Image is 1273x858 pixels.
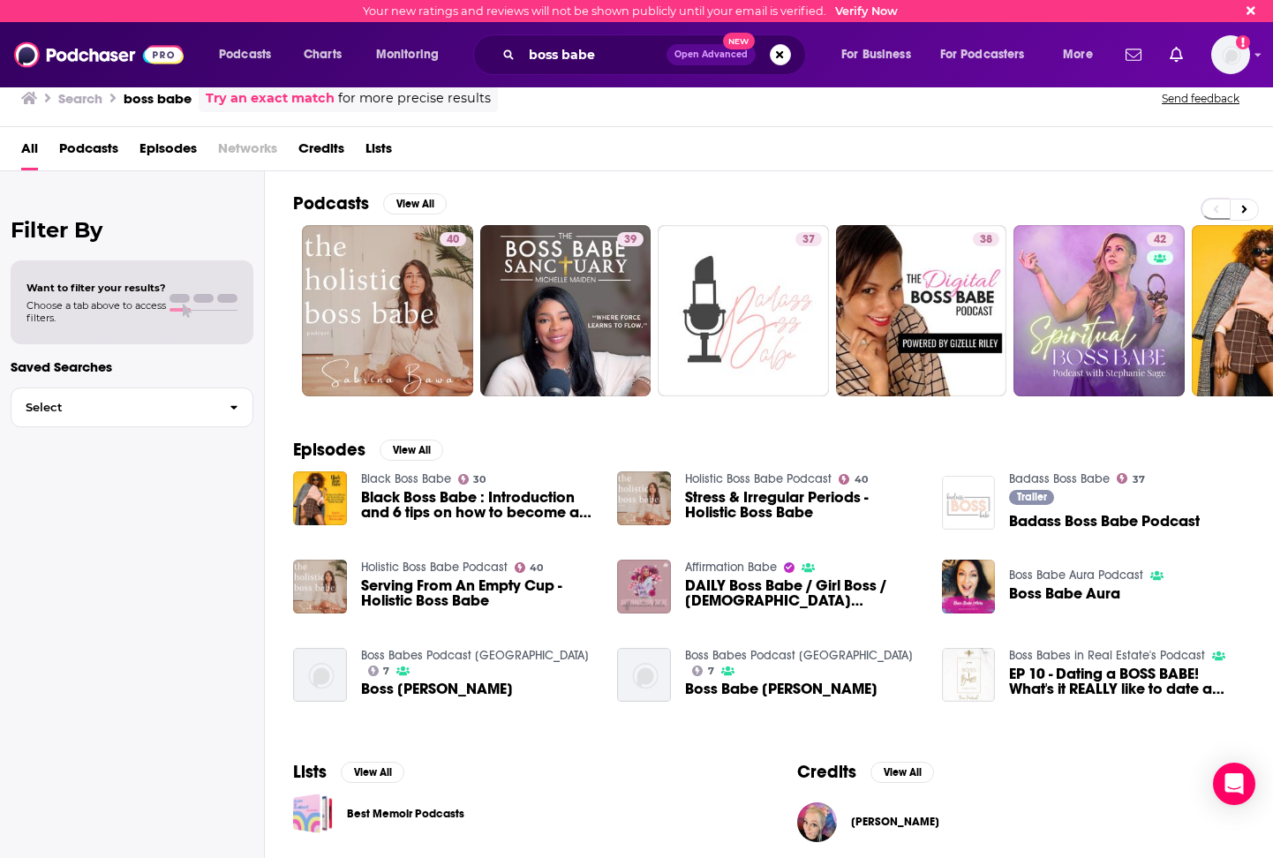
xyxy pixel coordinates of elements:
[293,192,447,214] a: PodcastsView All
[139,134,197,170] a: Episodes
[940,42,1025,67] span: For Podcasters
[1133,476,1145,484] span: 37
[218,134,277,170] span: Networks
[14,38,184,71] img: Podchaser - Follow, Share and Rate Podcasts
[1009,586,1120,601] a: Boss Babe Aura
[58,90,102,107] h3: Search
[1154,231,1166,249] span: 42
[522,41,667,69] input: Search podcasts, credits, & more...
[1213,763,1255,805] div: Open Intercom Messenger
[685,490,921,520] a: Stress & Irregular Periods - Holistic Boss Babe
[219,42,271,67] span: Podcasts
[26,282,166,294] span: Want to filter your results?
[293,761,327,783] h2: Lists
[685,681,878,696] span: Boss Babe [PERSON_NAME]
[1009,471,1110,486] a: Badass Boss Babe
[797,794,1245,850] button: Michelle CarpenterMichelle Carpenter
[293,794,333,833] a: Best Memoir Podcasts
[942,648,996,702] img: EP 10 - Dating a BOSS BABE! What's it REALLY like to date a Boss Babe?
[942,476,996,530] img: Badass Boss Babe Podcast
[293,471,347,525] img: Black Boss Babe : Introduction and 6 tips on how to become a Black Boss Babe
[685,578,921,608] span: DAILY Boss Babe / Girl Boss / [DEMOGRAPHIC_DATA] Entrepreneur Affirmations
[11,402,215,413] span: Select
[708,667,714,675] span: 7
[1211,35,1250,74] img: User Profile
[361,578,597,608] a: Serving From An Empty Cup - Holistic Boss Babe
[361,471,451,486] a: Black Boss Babe
[365,134,392,170] a: Lists
[293,560,347,613] img: Serving From An Empty Cup - Holistic Boss Babe
[617,648,671,702] a: Boss Babe Jessica Williamson
[685,578,921,608] a: DAILY Boss Babe / Girl Boss / Female Entrepreneur Affirmations
[293,439,443,461] a: EpisodesView All
[124,90,192,107] h3: boss babe
[530,564,543,572] span: 40
[797,802,837,842] img: Michelle Carpenter
[973,232,999,246] a: 38
[1009,666,1245,696] a: EP 10 - Dating a BOSS BABE! What's it REALLY like to date a Boss Babe?
[440,232,466,246] a: 40
[361,681,513,696] a: Boss Babe Mel Yu
[692,666,714,676] a: 7
[835,4,898,18] a: Verify Now
[383,193,447,214] button: View All
[802,231,815,249] span: 37
[617,471,671,525] a: Stress & Irregular Periods - Holistic Boss Babe
[851,815,939,829] span: [PERSON_NAME]
[338,88,491,109] span: for more precise results
[1009,648,1205,663] a: Boss Babes in Real Estate's Podcast
[304,42,342,67] span: Charts
[21,134,38,170] a: All
[59,134,118,170] span: Podcasts
[380,440,443,461] button: View All
[841,42,911,67] span: For Business
[624,231,636,249] span: 39
[980,231,992,249] span: 38
[1009,514,1200,529] a: Badass Boss Babe Podcast
[11,358,253,375] p: Saved Searches
[363,4,898,18] div: Your new ratings and reviews will not be shown publicly until your email is verified.
[1163,40,1190,70] a: Show notifications dropdown
[368,666,390,676] a: 7
[685,560,777,575] a: Affirmation Babe
[1119,40,1149,70] a: Show notifications dropdown
[302,225,473,396] a: 40
[795,232,822,246] a: 37
[1009,568,1143,583] a: Boss Babe Aura Podcast
[929,41,1051,69] button: open menu
[11,388,253,427] button: Select
[617,232,644,246] a: 39
[685,681,878,696] a: Boss Babe Jessica Williamson
[292,41,352,69] a: Charts
[207,41,294,69] button: open menu
[617,560,671,613] img: DAILY Boss Babe / Girl Boss / Female Entrepreneur Affirmations
[1211,35,1250,74] button: Show profile menu
[1017,492,1047,502] span: Trailer
[298,134,344,170] a: Credits
[383,667,389,675] span: 7
[855,476,868,484] span: 40
[341,762,404,783] button: View All
[1147,232,1173,246] a: 42
[1211,35,1250,74] span: Logged in as charlottestone
[293,192,369,214] h2: Podcasts
[839,474,868,485] a: 40
[674,50,748,59] span: Open Advanced
[797,761,934,783] a: CreditsView All
[458,474,486,485] a: 30
[480,225,652,396] a: 39
[870,762,934,783] button: View All
[361,560,508,575] a: Holistic Boss Babe Podcast
[293,648,347,702] img: Boss Babe Mel Yu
